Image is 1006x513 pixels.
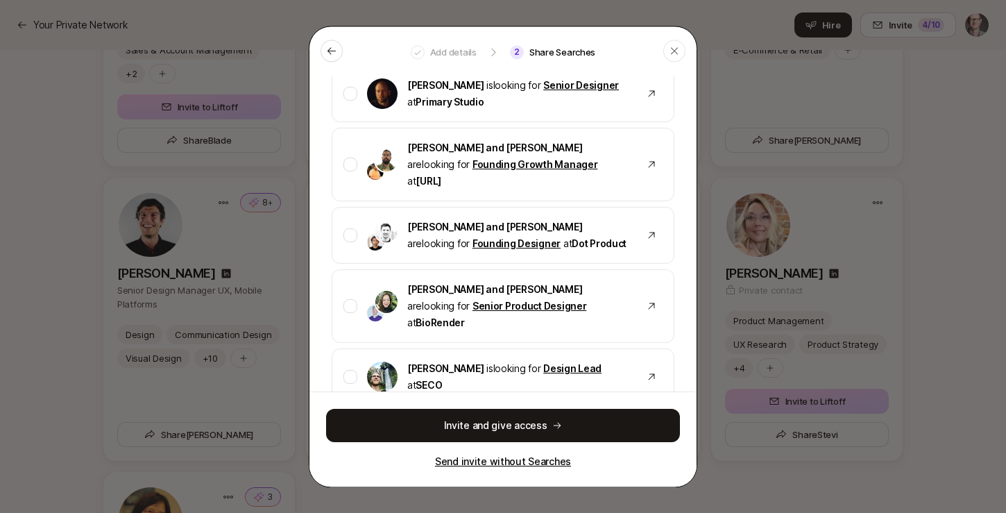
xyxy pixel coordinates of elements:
span: [URL] [416,175,441,187]
span: [PERSON_NAME] [407,79,484,91]
a: Founding Growth Manager [472,158,598,170]
span: [PERSON_NAME] and [PERSON_NAME] [407,221,582,233]
img: Maksim Stepanenko [375,220,398,242]
a: Senior Designer [543,79,619,91]
p: are looking for at [407,281,632,331]
p: is looking for at [407,360,632,394]
span: BioRender [416,317,464,328]
a: Founding Designer [472,237,561,249]
img: Jon Fan [367,305,384,321]
span: [PERSON_NAME] [407,362,484,374]
img: Carter Cleveland [367,362,398,392]
span: Dot Product [572,237,626,249]
img: Nicholas Pattison [367,78,398,109]
p: is looking for at [407,77,632,110]
a: Design Lead [543,362,602,374]
button: Invite and give access [326,409,680,442]
span: Primary Studio [416,96,484,108]
img: Karttikeya Mangalam [367,163,384,180]
img: Tutram Nguyen [375,291,398,313]
span: SECO [416,379,442,391]
span: [PERSON_NAME] and [PERSON_NAME] [407,142,582,153]
p: are looking for at [407,140,632,190]
button: Send invite without Searches [435,453,571,470]
img: Shubh Gupta [375,149,398,171]
span: [PERSON_NAME] and [PERSON_NAME] [407,283,582,295]
p: are looking for at [407,219,632,252]
a: Senior Product Designer [472,300,587,312]
img: Usman Masood [367,234,384,251]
